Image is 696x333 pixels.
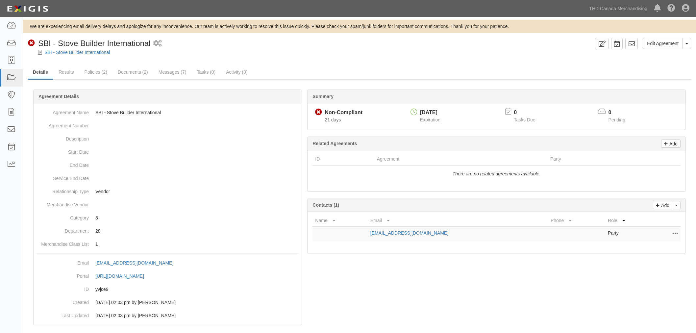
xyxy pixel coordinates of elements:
[36,106,89,116] dt: Agreement Name
[28,65,53,80] a: Details
[113,65,153,79] a: Documents (2)
[80,65,112,79] a: Policies (2)
[548,153,648,165] th: Party
[38,94,79,99] b: Agreement Details
[154,65,191,79] a: Messages (7)
[95,260,173,266] div: [EMAIL_ADDRESS][DOMAIN_NAME]
[653,201,672,209] a: Add
[370,230,448,236] a: [EMAIL_ADDRESS][DOMAIN_NAME]
[36,269,89,279] dt: Portal
[38,39,151,48] span: SBI - Stove Builder International
[36,119,89,129] dt: Agreement Number
[312,153,374,165] th: ID
[36,211,89,221] dt: Category
[95,215,299,221] p: 8
[36,159,89,168] dt: End Date
[312,202,339,208] b: Contacts (1)
[95,241,299,247] p: 1
[36,106,299,119] dd: SBI - Stove Builder International
[368,215,548,227] th: Email
[420,109,440,116] div: [DATE]
[36,185,299,198] dd: Vendor
[420,117,440,122] span: Expiration
[586,2,651,15] a: THD Canada Merchandising
[36,132,89,142] dt: Description
[312,94,334,99] b: Summary
[36,296,89,306] dt: Created
[667,5,675,13] i: Help Center - Complianz
[643,38,683,49] a: Edit Agreement
[28,40,35,47] i: Non-Compliant
[453,171,541,176] i: There are no related agreements available.
[325,117,341,122] span: Since 07/23/2025
[548,215,605,227] th: Phone
[609,109,634,116] p: 0
[5,3,50,15] img: logo-5460c22ac91f19d4615b14bd174203de0afe785f0fc80cf4dbbc73dc1793850b.png
[36,256,89,266] dt: Email
[312,215,367,227] th: Name
[374,153,548,165] th: Agreement
[36,238,89,247] dt: Merchandise Class List
[36,185,89,195] dt: Relationship Type
[605,215,654,227] th: Role
[609,117,625,122] span: Pending
[36,283,89,293] dt: ID
[36,283,299,296] dd: yvjce9
[668,140,678,147] p: Add
[23,23,696,30] div: We are experiencing email delivery delays and apologize for any inconvenience. Our team is active...
[36,309,299,322] dd: [DATE] 02:03 pm by [PERSON_NAME]
[221,65,252,79] a: Activity (0)
[312,141,357,146] b: Related Agreements
[36,145,89,155] dt: Start Date
[192,65,220,79] a: Tasks (0)
[514,109,543,116] p: 0
[36,172,89,182] dt: Service End Date
[153,40,162,47] i: 3 scheduled workflows
[95,273,151,279] a: [URL][DOMAIN_NAME]
[661,140,681,148] a: Add
[36,224,89,234] dt: Department
[28,38,151,49] div: SBI - Stove Builder International
[36,309,89,319] dt: Last Updated
[95,260,181,266] a: [EMAIL_ADDRESS][DOMAIN_NAME]
[514,117,535,122] span: Tasks Due
[315,109,322,116] i: Non-Compliant
[36,198,89,208] dt: Merchandise Vendor
[605,227,654,242] td: Party
[325,109,362,116] div: Non-Compliant
[659,201,669,209] p: Add
[36,296,299,309] dd: [DATE] 02:03 pm by [PERSON_NAME]
[54,65,79,79] a: Results
[95,228,299,234] p: 28
[44,50,110,55] a: SBI - Stove Builder International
